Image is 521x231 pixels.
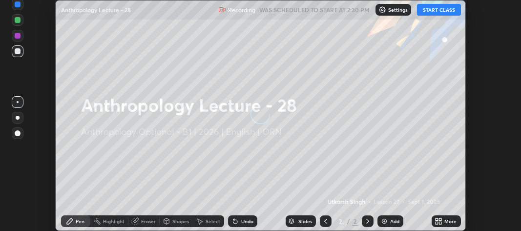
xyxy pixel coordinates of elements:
[417,4,461,16] button: START CLASS
[61,6,131,14] p: Anthropology Lecture - 28
[444,219,457,224] div: More
[259,5,370,14] h5: WAS SCHEDULED TO START AT 2:30 PM
[76,219,84,224] div: Pen
[206,219,220,224] div: Select
[298,219,312,224] div: Slides
[241,219,253,224] div: Undo
[352,217,358,226] div: 2
[103,219,125,224] div: Highlight
[228,6,255,14] p: Recording
[172,219,189,224] div: Shapes
[347,218,350,224] div: /
[378,6,386,14] img: class-settings-icons
[218,6,226,14] img: recording.375f2c34.svg
[335,218,345,224] div: 2
[141,219,156,224] div: Eraser
[380,217,388,225] img: add-slide-button
[388,7,407,12] p: Settings
[390,219,399,224] div: Add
